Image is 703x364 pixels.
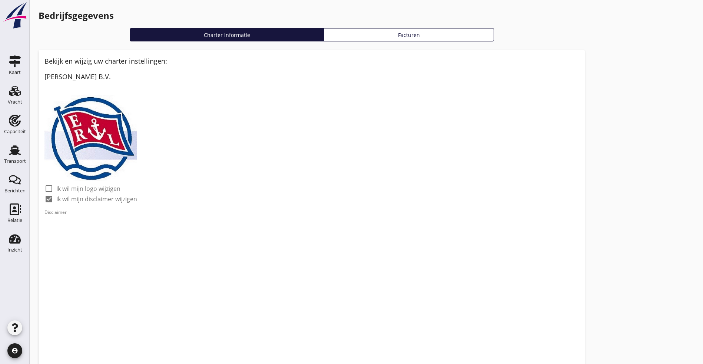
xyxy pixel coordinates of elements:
div: [PERSON_NAME] B.V. [44,72,579,82]
div: Inzicht [7,247,22,252]
i: account_circle [7,343,22,358]
a: Facturen [324,28,494,41]
div: Berichten [4,188,26,193]
div: Transport [4,159,26,164]
a: Charter informatie [130,28,324,41]
div: Bekijk en wijzig uw charter instellingen: [44,56,579,66]
label: Ik wil mijn disclaimer wijzigen [56,195,137,203]
div: Kaart [9,70,21,75]
div: Facturen [327,31,491,39]
img: logo [44,93,137,181]
div: Charter informatie [133,31,321,39]
h1: Bedrijfsgegevens [39,9,585,22]
label: Ik wil mijn logo wijzigen [56,185,120,192]
div: Vracht [8,100,22,104]
img: logo-small.a267ee39.svg [1,2,28,29]
div: Relatie [7,218,22,223]
div: Capaciteit [4,129,26,134]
